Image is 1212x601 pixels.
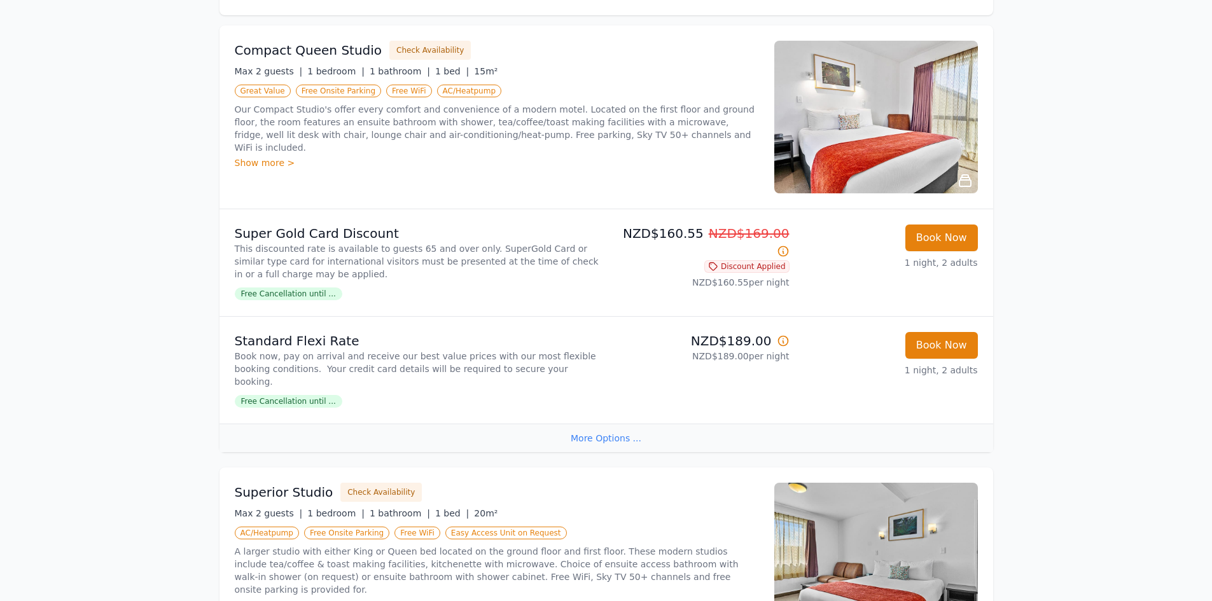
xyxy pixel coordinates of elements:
p: NZD$160.55 per night [611,276,790,289]
p: This discounted rate is available to guests 65 and over only. SuperGold Card or similar type card... [235,242,601,280]
p: A larger studio with either King or Queen bed located on the ground floor and first floor. These ... [235,545,759,596]
span: 1 bathroom | [370,66,430,76]
p: NZD$189.00 [611,332,790,350]
span: NZD$169.00 [709,226,790,241]
p: 1 night, 2 adults [800,256,978,269]
span: Free Cancellation until ... [235,287,342,300]
span: 20m² [474,508,498,518]
p: Super Gold Card Discount [235,225,601,242]
p: Book now, pay on arrival and receive our best value prices with our most flexible booking conditi... [235,350,601,388]
p: 1 night, 2 adults [800,364,978,376]
span: 1 bed | [435,508,469,518]
div: Show more > [235,156,759,169]
p: NZD$189.00 per night [611,350,790,363]
button: Check Availability [340,483,422,502]
span: Free Onsite Parking [296,85,381,97]
span: Free Cancellation until ... [235,395,342,408]
button: Book Now [905,225,978,251]
span: Discount Applied [704,260,790,273]
span: 15m² [474,66,498,76]
span: Great Value [235,85,291,97]
span: 1 bed | [435,66,469,76]
button: Check Availability [389,41,471,60]
h3: Compact Queen Studio [235,41,382,59]
span: Free WiFi [394,527,440,539]
p: NZD$160.55 [611,225,790,260]
span: 1 bathroom | [370,508,430,518]
button: Book Now [905,332,978,359]
span: Free WiFi [386,85,432,97]
span: 1 bedroom | [307,508,365,518]
span: Max 2 guests | [235,508,303,518]
span: AC/Heatpump [437,85,501,97]
div: More Options ... [219,424,993,452]
p: Our Compact Studio's offer every comfort and convenience of a modern motel. Located on the first ... [235,103,759,154]
span: Easy Access Unit on Request [445,527,567,539]
p: Standard Flexi Rate [235,332,601,350]
h3: Superior Studio [235,483,333,501]
span: AC/Heatpump [235,527,299,539]
span: Free Onsite Parking [304,527,389,539]
span: Max 2 guests | [235,66,303,76]
span: 1 bedroom | [307,66,365,76]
